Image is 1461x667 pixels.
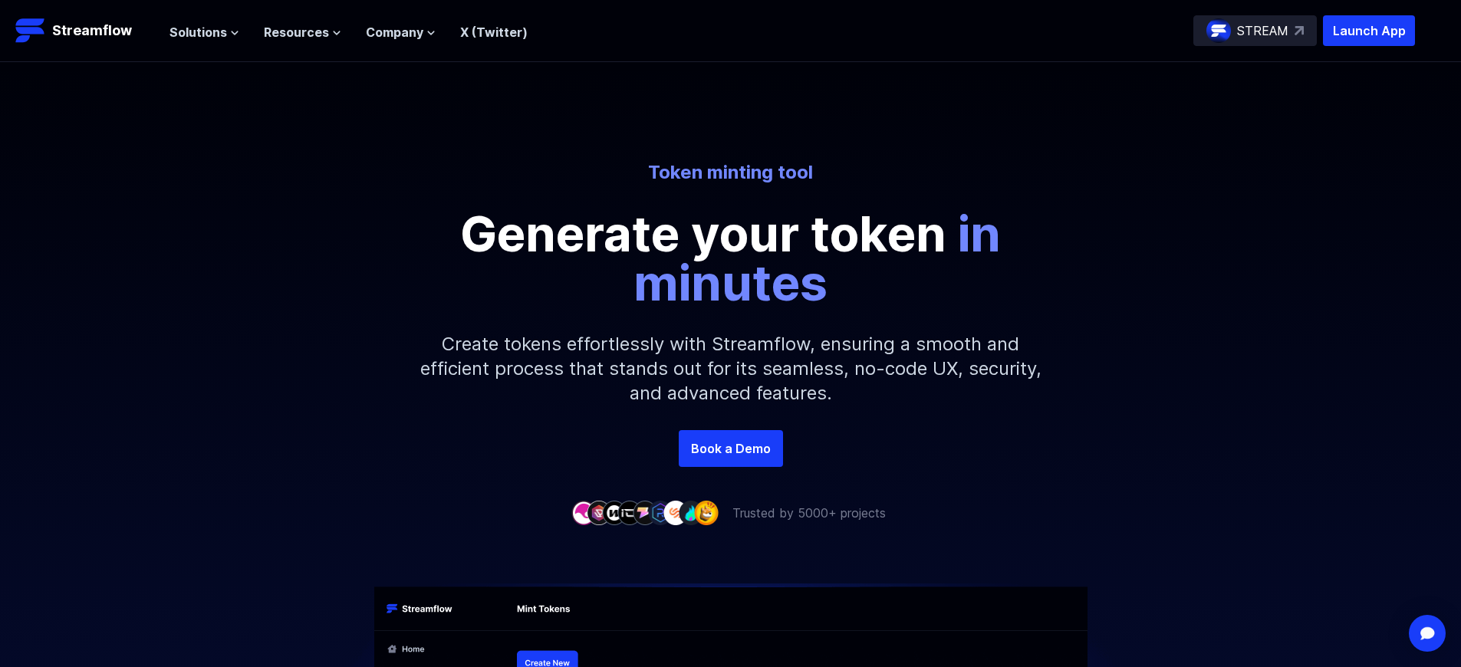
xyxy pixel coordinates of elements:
[679,501,703,524] img: company-8
[1323,15,1415,46] button: Launch App
[15,15,154,46] a: Streamflow
[633,501,657,524] img: company-5
[633,204,1001,312] span: in minutes
[1237,21,1288,40] p: STREAM
[587,501,611,524] img: company-2
[366,23,436,41] button: Company
[306,160,1156,185] p: Token minting tool
[648,501,673,524] img: company-6
[386,209,1076,307] p: Generate your token
[15,15,46,46] img: Streamflow Logo
[1206,18,1231,43] img: streamflow-logo-circle.png
[732,504,886,522] p: Trusted by 5000+ projects
[1295,26,1304,35] img: top-right-arrow.svg
[617,501,642,524] img: company-4
[169,23,239,41] button: Solutions
[1409,615,1446,652] div: Open Intercom Messenger
[679,430,783,467] a: Book a Demo
[264,23,329,41] span: Resources
[602,501,627,524] img: company-3
[663,501,688,524] img: company-7
[169,23,227,41] span: Solutions
[1193,15,1317,46] a: STREAM
[52,20,132,41] p: Streamflow
[264,23,341,41] button: Resources
[366,23,423,41] span: Company
[694,501,719,524] img: company-9
[460,25,528,40] a: X (Twitter)
[571,501,596,524] img: company-1
[401,307,1061,430] p: Create tokens effortlessly with Streamflow, ensuring a smooth and efficient process that stands o...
